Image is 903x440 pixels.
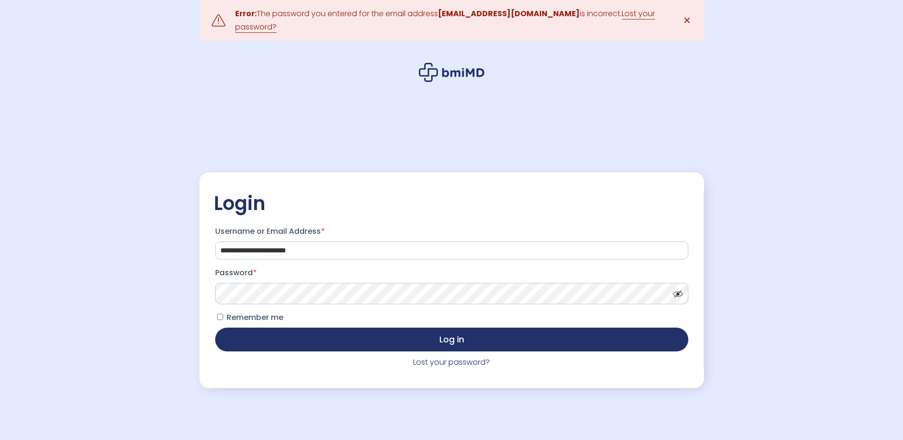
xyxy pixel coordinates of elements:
strong: Error: [235,8,257,19]
strong: [EMAIL_ADDRESS][DOMAIN_NAME] [438,8,580,19]
a: Lost your password? [413,357,490,368]
input: Remember me [217,314,223,320]
span: ✕ [683,14,691,27]
label: Username or Email Address [215,224,688,239]
div: The password you entered for the email address is incorrect. [235,7,668,34]
a: ✕ [678,11,697,30]
h2: Login [214,191,690,215]
button: Log in [215,328,688,351]
label: Password [215,265,688,280]
span: Remember me [227,312,283,323]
